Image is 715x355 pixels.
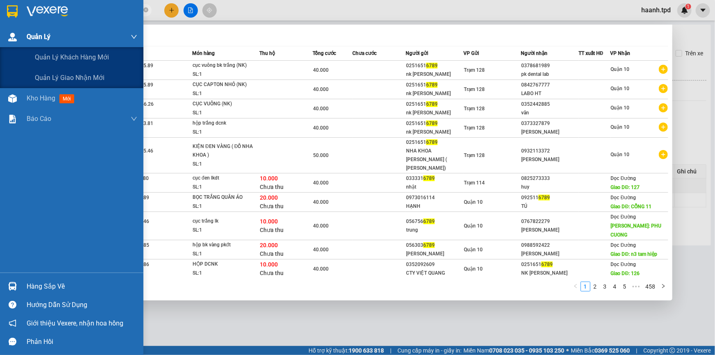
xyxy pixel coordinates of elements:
span: Trạm 128 [464,125,485,131]
div: pk dental lab [521,70,578,79]
span: Trạm 128 [464,106,485,112]
span: 6789 [426,63,438,68]
button: left [571,282,581,291]
img: warehouse-icon [8,33,17,41]
span: ••• [630,282,643,291]
span: 6789 [426,101,438,107]
img: solution-icon [8,115,17,123]
div: cục đen lkdt [193,174,254,183]
div: 0251651 [406,81,463,89]
span: 40.000 [313,266,329,272]
span: notification [9,319,16,327]
img: warehouse-icon [8,94,17,103]
span: Dọc Đường [611,195,636,200]
div: SL: 1 [193,160,254,169]
li: Previous Page [571,282,581,291]
span: left [573,284,578,289]
span: Giao DĐ: 126 [611,271,640,276]
div: 0378681989 [521,61,578,70]
div: CTY VIỆT QUANG [406,269,463,278]
span: 6789 [423,242,435,248]
span: Chưa thu [260,227,284,233]
span: 10.000 [260,175,278,182]
span: Quận 10 [611,66,630,72]
span: plus-circle [659,123,668,132]
span: Quận 10 [611,86,630,91]
li: Next 5 Pages [630,282,643,291]
div: Hướng dẫn sử dụng [27,299,137,311]
span: 40.000 [313,106,329,112]
div: 0932113372 [521,147,578,155]
span: 6789 [426,82,438,88]
span: [PERSON_NAME]: PHU CUONG [611,223,662,238]
div: TÚ [521,202,578,211]
span: Quận 10 [464,247,483,253]
div: SL: 1 [193,70,254,79]
span: 40.000 [313,247,329,253]
div: SL: 1 [193,109,254,118]
span: 10.000 [260,218,278,225]
div: trung [406,226,463,234]
span: 40.000 [313,199,329,205]
div: BỌC TRẮNG QUẦN ÁO [193,193,254,202]
div: SL: 1 [193,128,254,137]
li: 4 [610,282,620,291]
div: 033331 [406,174,463,183]
span: 6789 [538,195,550,200]
span: Thu hộ [260,50,275,56]
span: 6789 [423,218,435,224]
div: [PERSON_NAME] [521,250,578,258]
div: 0988592422 [521,241,578,250]
span: Chưa thu [260,184,284,190]
span: Quản lý khách hàng mới [35,52,109,62]
span: Chưa thu [260,250,284,257]
span: Giao DĐ: 127 [611,184,640,190]
span: Chưa thu [260,203,284,209]
span: Trạm 128 [464,86,485,92]
span: Quận 10 [611,105,630,111]
span: plus-circle [659,84,668,93]
span: close-circle [143,7,148,14]
span: Báo cáo [27,114,51,124]
div: NK [PERSON_NAME] [521,269,578,278]
div: [PERSON_NAME] [521,155,578,164]
div: 0251651 [406,61,463,70]
span: Trạm 128 [464,152,485,158]
div: hộp trắng dcnk [193,119,254,128]
span: plus-circle [659,103,668,112]
span: Giao DĐ: CỔNG 11 [611,204,652,209]
span: down [131,34,137,40]
div: cục trắng lk [193,217,254,226]
div: vân [521,109,578,117]
div: 0251651 [406,100,463,109]
div: [PERSON_NAME] [521,128,578,137]
span: 20.000 [260,194,278,201]
span: Kho hàng [27,94,55,102]
div: Hàng sắp về [27,280,137,293]
div: 0373327879 [521,119,578,128]
li: 458 [643,282,658,291]
li: 3 [600,282,610,291]
span: 6789 [541,262,553,267]
a: 5 [620,282,629,291]
span: 6789 [426,121,438,126]
span: 20.000 [260,242,278,248]
span: 40.000 [313,125,329,131]
span: Người nhận [521,50,547,56]
span: message [9,338,16,346]
span: plus-circle [659,150,668,159]
span: question-circle [9,301,16,309]
span: VP Gửi [463,50,479,56]
span: 40.000 [313,180,329,186]
a: 3 [601,282,610,291]
span: 10.000 [260,261,278,268]
span: 50.000 [313,152,329,158]
a: 2 [591,282,600,291]
span: VP Nhận [611,50,631,56]
span: mới [59,94,74,103]
span: Món hàng [192,50,215,56]
div: Phản hồi [27,336,137,348]
li: 1 [581,282,590,291]
div: 056303 [406,241,463,250]
div: SL: 1 [193,250,254,259]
